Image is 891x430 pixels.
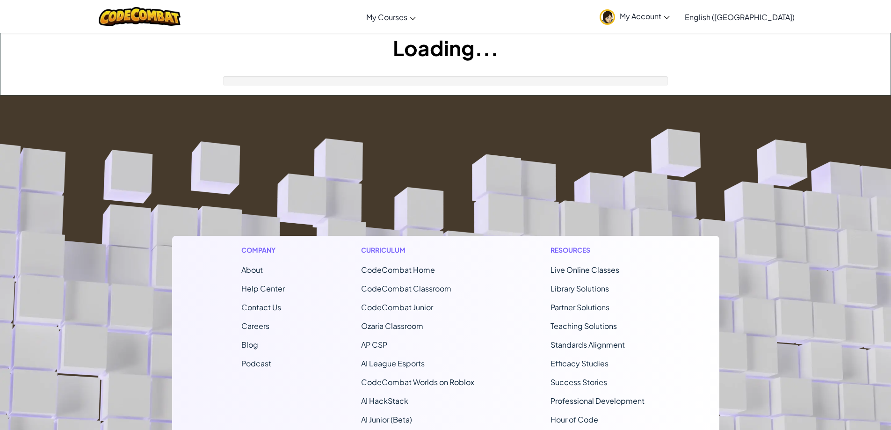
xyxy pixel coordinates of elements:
[551,321,617,331] a: Teaching Solutions
[551,265,619,275] a: Live Online Classes
[362,4,420,29] a: My Courses
[241,321,269,331] a: Careers
[551,284,609,293] a: Library Solutions
[551,340,625,350] a: Standards Alignment
[551,245,650,255] h1: Resources
[361,396,408,406] a: AI HackStack
[685,12,795,22] span: English ([GEOGRAPHIC_DATA])
[361,302,433,312] a: CodeCombat Junior
[680,4,799,29] a: English ([GEOGRAPHIC_DATA])
[361,321,423,331] a: Ozaria Classroom
[361,284,451,293] a: CodeCombat Classroom
[551,358,608,368] a: Efficacy Studies
[241,340,258,350] a: Blog
[99,7,181,26] img: CodeCombat logo
[241,302,281,312] span: Contact Us
[241,265,263,275] a: About
[361,340,387,350] a: AP CSP
[551,415,598,424] a: Hour of Code
[0,33,891,62] h1: Loading...
[600,9,615,25] img: avatar
[241,245,285,255] h1: Company
[361,245,474,255] h1: Curriculum
[551,377,607,387] a: Success Stories
[595,2,674,31] a: My Account
[361,358,425,368] a: AI League Esports
[241,284,285,293] a: Help Center
[620,11,670,21] span: My Account
[551,396,645,406] a: Professional Development
[361,377,474,387] a: CodeCombat Worlds on Roblox
[241,358,271,368] a: Podcast
[361,415,412,424] a: AI Junior (Beta)
[551,302,609,312] a: Partner Solutions
[366,12,407,22] span: My Courses
[361,265,435,275] span: CodeCombat Home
